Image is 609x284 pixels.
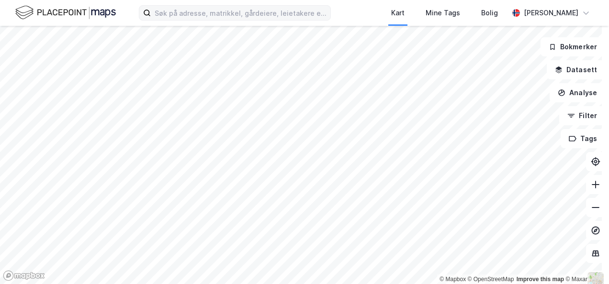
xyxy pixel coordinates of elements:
[547,60,605,79] button: Datasett
[561,129,605,148] button: Tags
[517,276,564,283] a: Improve this map
[561,238,609,284] div: Kontrollprogram for chat
[481,7,498,19] div: Bolig
[550,83,605,102] button: Analyse
[3,270,45,281] a: Mapbox homepage
[524,7,578,19] div: [PERSON_NAME]
[151,6,330,20] input: Søk på adresse, matrikkel, gårdeiere, leietakere eller personer
[559,106,605,125] button: Filter
[561,238,609,284] iframe: Chat Widget
[468,276,514,283] a: OpenStreetMap
[541,37,605,56] button: Bokmerker
[15,4,116,21] img: logo.f888ab2527a4732fd821a326f86c7f29.svg
[391,7,405,19] div: Kart
[426,7,460,19] div: Mine Tags
[440,276,466,283] a: Mapbox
